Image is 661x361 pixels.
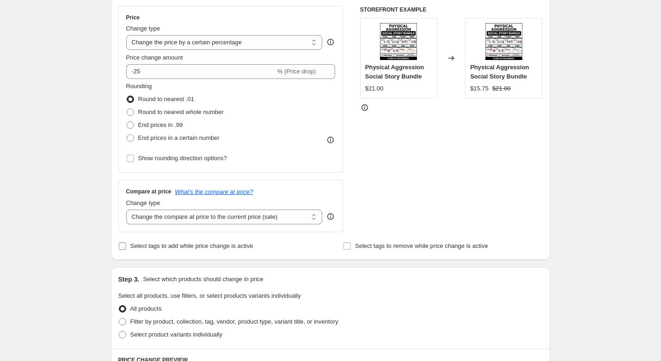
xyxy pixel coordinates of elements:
[326,37,335,47] div: help
[138,96,194,102] span: Round to nearest .01
[126,199,160,206] span: Change type
[138,134,220,141] span: End prices in a certain number
[143,275,263,284] p: Select which products should change in price
[470,84,489,93] div: $15.75
[492,84,511,93] strike: $21.00
[126,54,183,61] span: Price change amount
[138,155,227,162] span: Show rounding direction options?
[130,242,253,249] span: Select tags to add while price change is active
[126,14,140,21] h3: Price
[138,121,183,128] span: End prices in .99
[360,6,543,13] h6: STOREFRONT EXAMPLE
[126,188,171,195] h3: Compare at price
[118,275,140,284] h2: Step 3.
[126,25,160,32] span: Change type
[365,84,384,93] div: $21.00
[470,64,529,80] span: Physical Aggression Social Story Bundle
[118,292,301,299] span: Select all products, use filters, or select products variants individually
[326,212,335,221] div: help
[130,305,162,312] span: All products
[126,83,152,90] span: Rounding
[130,318,338,325] span: Filter by product, collection, tag, vendor, product type, variant title, or inventory
[485,23,522,60] img: slide1_254fa972-42b5-4656-88e1-2aca834f995f_80x.png
[130,331,222,338] span: Select product variants individually
[277,68,316,75] span: % (Price drop)
[355,242,488,249] span: Select tags to remove while price change is active
[380,23,417,60] img: slide1_254fa972-42b5-4656-88e1-2aca834f995f_80x.png
[365,64,424,80] span: Physical Aggression Social Story Bundle
[126,64,275,79] input: -15
[138,108,224,115] span: Round to nearest whole number
[175,188,253,195] button: What's the compare at price?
